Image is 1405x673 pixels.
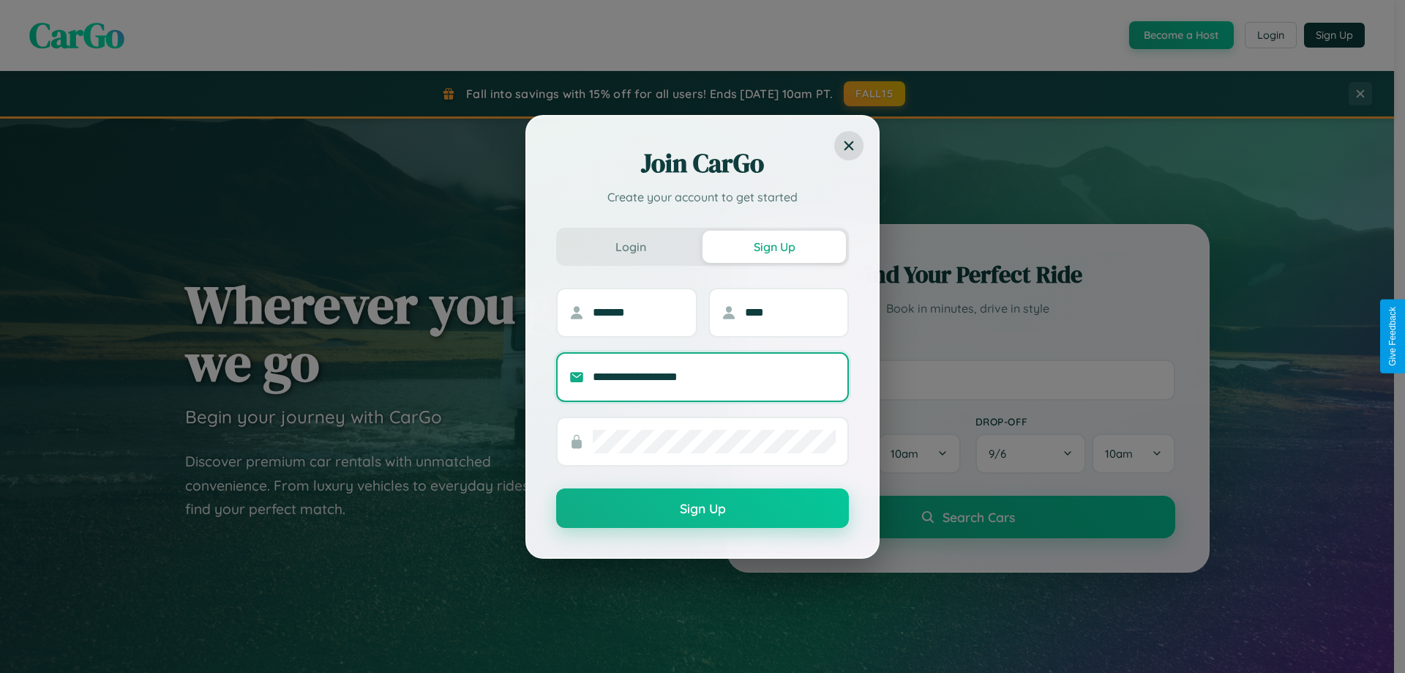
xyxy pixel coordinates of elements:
button: Login [559,231,702,263]
button: Sign Up [702,231,846,263]
p: Create your account to get started [556,188,849,206]
div: Give Feedback [1387,307,1398,366]
h2: Join CarGo [556,146,849,181]
button: Sign Up [556,488,849,528]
